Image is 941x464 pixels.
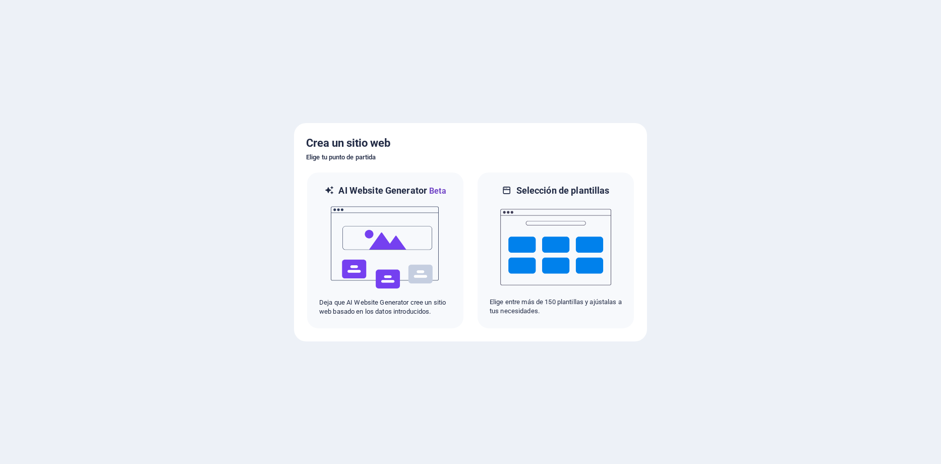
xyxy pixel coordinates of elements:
[516,185,610,197] h6: Selección de plantillas
[490,298,622,316] p: Elige entre más de 150 plantillas y ajústalas a tus necesidades.
[338,185,446,197] h6: AI Website Generator
[319,298,451,316] p: Deja que AI Website Generator cree un sitio web basado en los datos introducidos.
[427,186,446,196] span: Beta
[306,151,635,163] h6: Elige tu punto de partida
[477,171,635,329] div: Selección de plantillasElige entre más de 150 plantillas y ajústalas a tus necesidades.
[306,171,464,329] div: AI Website GeneratorBetaaiDeja que AI Website Generator cree un sitio web basado en los datos int...
[306,135,635,151] h5: Crea un sitio web
[330,197,441,298] img: ai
